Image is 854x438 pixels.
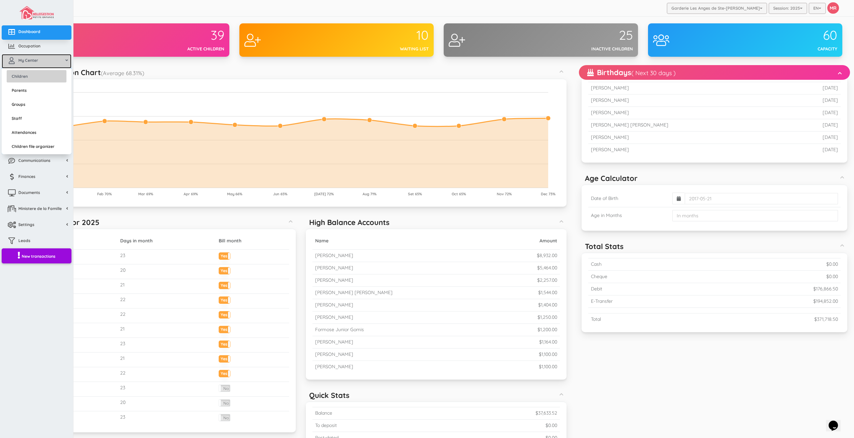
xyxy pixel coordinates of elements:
[790,144,841,156] td: [DATE]
[7,126,66,139] a: Attendances
[219,253,230,258] label: Yes
[118,250,216,264] td: 23
[790,119,841,132] td: [DATE]
[588,207,670,224] td: Age in Months
[18,57,38,63] span: My Center
[315,265,353,271] small: [PERSON_NAME]
[2,186,71,201] a: Documents
[588,82,790,94] td: [PERSON_NAME]
[219,370,230,375] label: Yes
[132,46,224,52] div: Active children
[219,267,230,272] label: Yes
[541,46,633,52] div: Inactive children
[42,338,118,353] td: July
[138,192,153,196] tspan: Mar 69%
[118,308,216,323] td: 22
[120,238,213,243] h5: Days in month
[588,258,708,271] td: Cash
[118,338,216,353] td: 23
[440,407,560,420] td: $37,633.52
[538,302,557,308] small: $1,404.00
[2,248,71,263] a: New transactions
[42,308,118,323] td: May
[2,154,71,169] a: Communications
[504,238,557,243] h5: Amount
[118,353,216,367] td: 21
[2,218,71,233] a: Settings
[118,264,216,279] td: 20
[790,132,841,144] td: [DATE]
[708,271,841,283] td: $0.00
[184,192,198,196] tspan: Apr 69%
[588,144,790,156] td: [PERSON_NAME]
[588,107,790,119] td: [PERSON_NAME]
[588,271,708,283] td: Cheque
[273,192,287,196] tspan: Jun 65%
[539,351,557,357] small: $1,100.00
[315,302,353,308] small: [PERSON_NAME]
[588,132,790,144] td: [PERSON_NAME]
[538,314,557,320] small: $1,250.00
[790,82,841,94] td: [DATE]
[118,411,216,426] td: 23
[539,364,557,370] small: $1,100.00
[118,397,216,411] td: 20
[42,250,118,264] td: January
[118,294,216,308] td: 22
[118,279,216,294] td: 21
[219,385,230,392] label: No
[309,218,390,226] h5: High Balance Accounts
[315,339,353,345] small: [PERSON_NAME]
[2,40,71,54] a: Occupation
[790,107,841,119] td: [DATE]
[42,382,118,397] td: October
[97,192,112,196] tspan: Feb 70%
[7,98,66,111] a: Groups
[337,28,429,42] div: 10
[541,28,633,42] div: 25
[22,253,55,259] span: New transactions
[315,314,353,320] small: [PERSON_NAME]
[315,364,353,370] small: [PERSON_NAME]
[219,282,230,287] label: Yes
[315,238,498,243] h5: Name
[18,238,30,243] span: Leads
[708,313,841,325] td: $371,718.50
[538,326,557,333] small: $1,200.00
[219,297,230,302] label: Yes
[7,112,66,125] a: Staff
[2,170,71,185] a: Finances
[312,420,440,432] td: To deposit
[219,311,230,316] label: Yes
[219,414,230,421] label: No
[537,252,557,258] small: $8,932.00
[219,238,286,243] h5: Bill month
[42,353,118,367] td: August
[315,351,353,357] small: [PERSON_NAME]
[588,94,790,107] td: [PERSON_NAME]
[588,313,708,325] td: Total
[497,192,512,196] tspan: Nov 72%
[18,158,50,163] span: Communications
[587,68,676,76] h5: Birthdays
[708,258,841,271] td: $0.00
[44,238,115,243] h5: Mois
[18,190,40,195] span: Documents
[588,119,790,132] td: [PERSON_NAME] [PERSON_NAME]
[315,252,353,258] small: [PERSON_NAME]
[38,68,144,76] h5: Occupation Chart
[18,43,40,49] span: Occupation
[7,70,66,82] a: Children
[541,192,556,196] tspan: Dec 73%
[2,234,71,249] a: Leads
[42,367,118,382] td: September
[538,289,557,295] small: $1,544.00
[588,190,670,207] td: Date of Birth
[219,356,230,361] label: Yes
[708,295,841,308] td: $194,852.00
[18,222,34,227] span: Settings
[314,192,334,196] tspan: [DATE] 72%
[42,411,118,426] td: December
[7,140,66,153] a: Children file organizer
[539,339,557,345] small: $1,164.00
